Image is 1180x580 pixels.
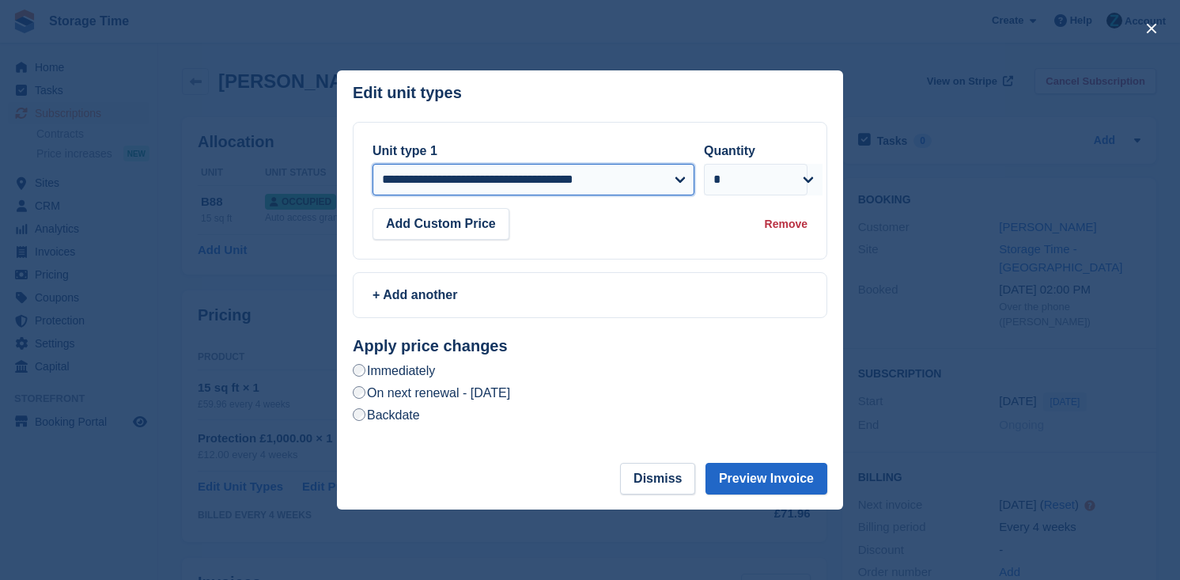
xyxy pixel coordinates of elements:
button: Add Custom Price [373,208,509,240]
button: close [1139,16,1164,41]
input: On next renewal - [DATE] [353,386,365,399]
button: Dismiss [620,463,695,495]
label: Immediately [353,362,435,379]
div: + Add another [373,286,807,305]
label: On next renewal - [DATE] [353,385,510,401]
strong: Apply price changes [353,337,508,354]
button: Preview Invoice [705,463,827,495]
div: Remove [765,216,807,233]
label: Unit type 1 [373,144,437,157]
label: Quantity [704,144,755,157]
label: Backdate [353,407,420,423]
a: + Add another [353,272,827,318]
input: Backdate [353,408,365,421]
p: Edit unit types [353,84,462,102]
input: Immediately [353,364,365,377]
